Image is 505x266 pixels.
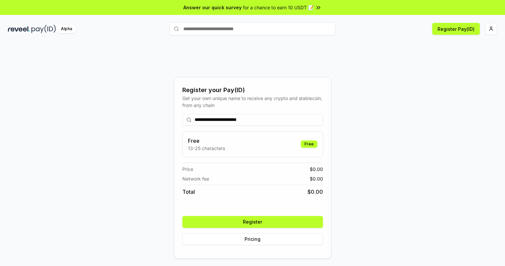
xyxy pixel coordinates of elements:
[8,25,30,33] img: reveel_dark
[182,85,323,95] div: Register your Pay(ID)
[31,25,56,33] img: pay_id
[307,188,323,196] span: $ 0.00
[182,95,323,109] div: Get your own unique name to receive any crypto and stablecoin, from any chain
[310,175,323,182] span: $ 0.00
[57,25,76,33] div: Alpha
[182,166,193,173] span: Price
[188,145,225,152] p: 13-25 characters
[182,175,209,182] span: Network fee
[310,166,323,173] span: $ 0.00
[183,4,242,11] span: Answer our quick survey
[243,4,314,11] span: for a chance to earn 10 USDT 📝
[182,233,323,245] button: Pricing
[432,23,480,35] button: Register Pay(ID)
[301,140,317,148] div: Free
[182,188,195,196] span: Total
[182,216,323,228] button: Register
[188,137,225,145] h3: Free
